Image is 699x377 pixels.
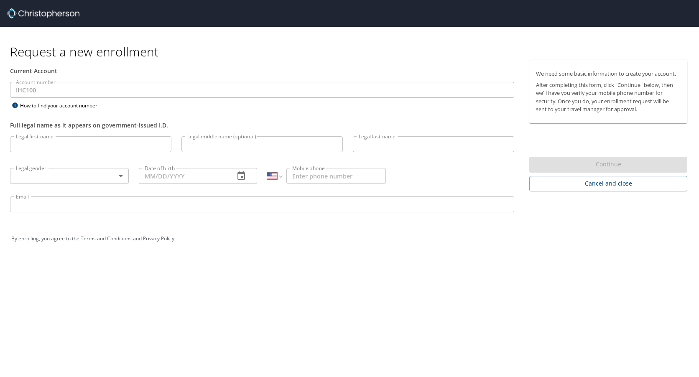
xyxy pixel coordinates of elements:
h1: Request a new enrollment [10,43,694,60]
a: Privacy Policy [143,235,174,242]
p: We need some basic information to create your account. [536,70,681,78]
div: By enrolling, you agree to the and . [11,228,688,249]
a: Terms and Conditions [81,235,132,242]
span: Cancel and close [536,178,681,189]
input: Enter phone number [286,168,386,184]
button: Cancel and close [529,176,687,191]
p: After completing this form, click "Continue" below, then we'll have you verify your mobile phone ... [536,81,681,113]
div: Current Account [10,66,514,75]
div: ​ [10,168,129,184]
input: MM/DD/YYYY [139,168,228,184]
div: How to find your account number [10,100,115,111]
img: cbt logo [7,8,79,18]
div: Full legal name as it appears on government-issued I.D. [10,121,514,130]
